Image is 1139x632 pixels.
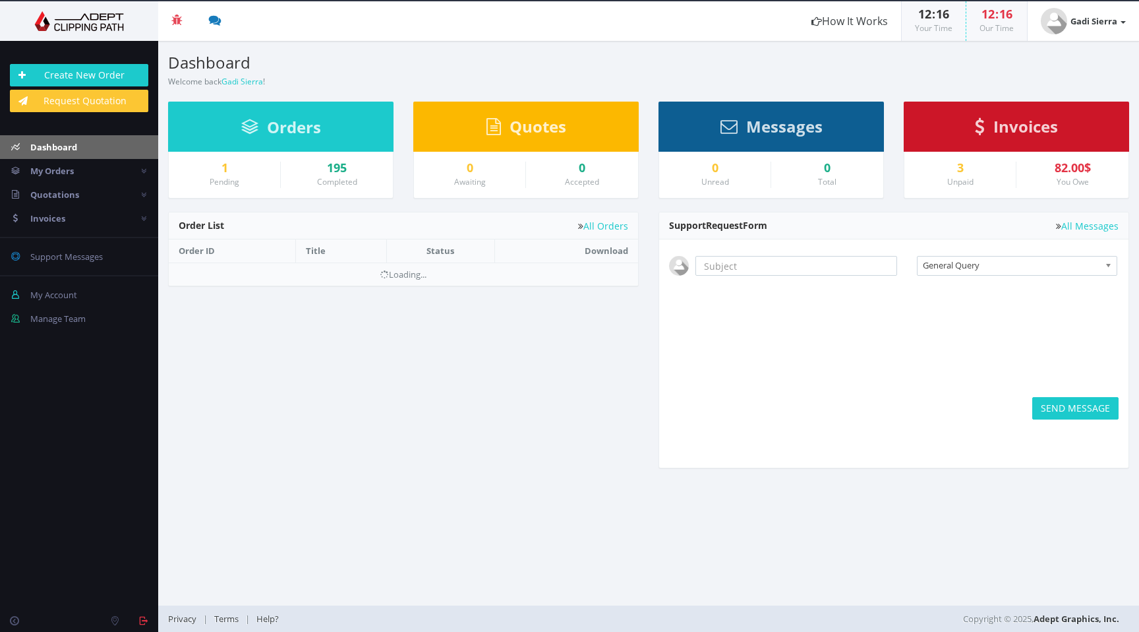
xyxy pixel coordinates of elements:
[424,162,515,175] a: 0
[386,239,494,263] th: Status
[296,239,386,263] th: Title
[963,612,1119,625] span: Copyright © 2025,
[1026,162,1119,175] div: 82.00$
[918,6,931,22] span: 12
[30,165,74,177] span: My Orders
[914,162,1006,175] a: 3
[179,162,270,175] a: 1
[915,22,952,34] small: Your Time
[221,76,263,87] a: Gadi Sierra
[208,613,245,625] a: Terms
[1034,613,1119,625] a: Adept Graphics, Inc.
[578,221,628,231] a: All Orders
[486,123,566,135] a: Quotes
[995,6,999,22] span: :
[179,219,224,232] span: Order List
[1041,8,1067,34] img: user_default.jpg
[30,251,103,263] span: Support Messages
[536,162,628,175] a: 0
[454,176,486,187] small: Awaiting
[291,162,383,175] a: 195
[1057,176,1089,187] small: You Owe
[931,6,936,22] span: :
[317,176,357,187] small: Completed
[669,219,767,232] span: Support Form
[10,11,148,31] img: Adept Graphics
[168,613,203,625] a: Privacy
[30,289,77,301] span: My Account
[1056,221,1119,231] a: All Messages
[781,162,873,175] div: 0
[975,123,1058,135] a: Invoices
[210,176,239,187] small: Pending
[565,176,599,187] small: Accepted
[510,115,566,137] span: Quotes
[267,116,321,138] span: Orders
[10,64,148,86] a: Create New Order
[706,219,743,232] span: Request
[250,613,285,625] a: Help?
[979,22,1014,34] small: Our Time
[981,6,995,22] span: 12
[993,115,1058,137] span: Invoices
[10,90,148,112] a: Request Quotation
[30,141,77,153] span: Dashboard
[923,257,1099,274] span: General Query
[168,54,639,71] h3: Dashboard
[947,176,974,187] small: Unpaid
[169,239,296,263] th: Order ID
[936,6,949,22] span: 16
[746,115,823,137] span: Messages
[818,176,836,187] small: Total
[168,606,809,632] div: | |
[241,124,321,136] a: Orders
[669,256,689,276] img: user_default.jpg
[999,6,1012,22] span: 16
[669,162,761,175] a: 0
[695,256,897,276] input: Subject
[30,313,86,325] span: Manage Team
[701,176,729,187] small: Unread
[495,239,638,263] th: Download
[168,76,265,87] small: Welcome back !
[720,123,823,135] a: Messages
[1070,15,1117,27] strong: Gadi Sierra
[798,1,901,41] a: How It Works
[30,189,79,201] span: Quotations
[30,212,65,224] span: Invoices
[1028,1,1139,41] a: Gadi Sierra
[169,263,638,286] td: Loading...
[1032,397,1119,420] button: SEND MESSAGE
